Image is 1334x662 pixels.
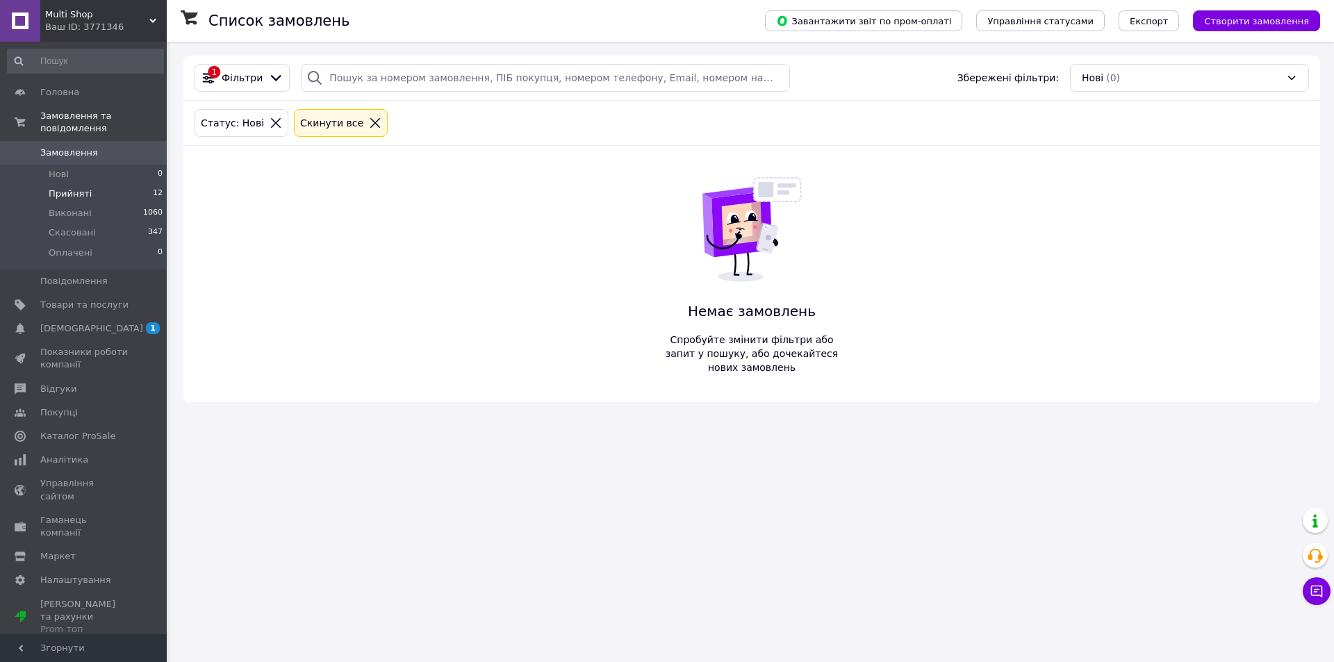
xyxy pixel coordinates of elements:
[198,115,267,131] div: Статус: Нові
[1193,10,1320,31] button: Створити замовлення
[158,168,163,181] span: 0
[158,247,163,259] span: 0
[1106,72,1120,83] span: (0)
[1082,71,1103,85] span: Нові
[40,598,129,636] span: [PERSON_NAME] та рахунки
[40,86,79,99] span: Головна
[40,550,76,563] span: Маркет
[146,322,160,334] span: 1
[776,15,951,27] span: Завантажити звіт по пром-оплаті
[49,247,92,259] span: Оплачені
[45,8,149,21] span: Multi Shop
[660,301,843,322] span: Немає замовлень
[40,406,78,419] span: Покупці
[957,71,1059,85] span: Збережені фільтри:
[40,322,143,335] span: [DEMOGRAPHIC_DATA]
[40,110,167,135] span: Замовлення та повідомлення
[153,188,163,200] span: 12
[143,207,163,220] span: 1060
[40,383,76,395] span: Відгуки
[976,10,1105,31] button: Управління статусами
[208,13,349,29] h1: Список замовлень
[40,574,111,586] span: Налаштування
[49,188,92,200] span: Прийняті
[301,64,790,92] input: Пошук за номером замовлення, ПІБ покупця, номером телефону, Email, номером накладної
[45,21,167,33] div: Ваш ID: 3771346
[660,333,843,374] span: Спробуйте змінити фільтри або запит у пошуку, або дочекайтеся нових замовлень
[1204,16,1309,26] span: Створити замовлення
[40,454,88,466] span: Аналітика
[40,147,98,159] span: Замовлення
[49,168,69,181] span: Нові
[222,71,263,85] span: Фільтри
[1119,10,1180,31] button: Експорт
[40,623,129,636] div: Prom топ
[40,514,129,539] span: Гаманець компанії
[49,207,92,220] span: Виконані
[1130,16,1169,26] span: Експорт
[1303,577,1331,605] button: Чат з покупцем
[765,10,962,31] button: Завантажити звіт по пром-оплаті
[987,16,1094,26] span: Управління статусами
[297,115,366,131] div: Cкинути все
[40,430,115,442] span: Каталог ProSale
[49,226,96,239] span: Скасовані
[1179,15,1320,26] a: Створити замовлення
[40,477,129,502] span: Управління сайтом
[148,226,163,239] span: 347
[40,275,108,288] span: Повідомлення
[7,49,164,74] input: Пошук
[40,299,129,311] span: Товари та послуги
[40,346,129,371] span: Показники роботи компанії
